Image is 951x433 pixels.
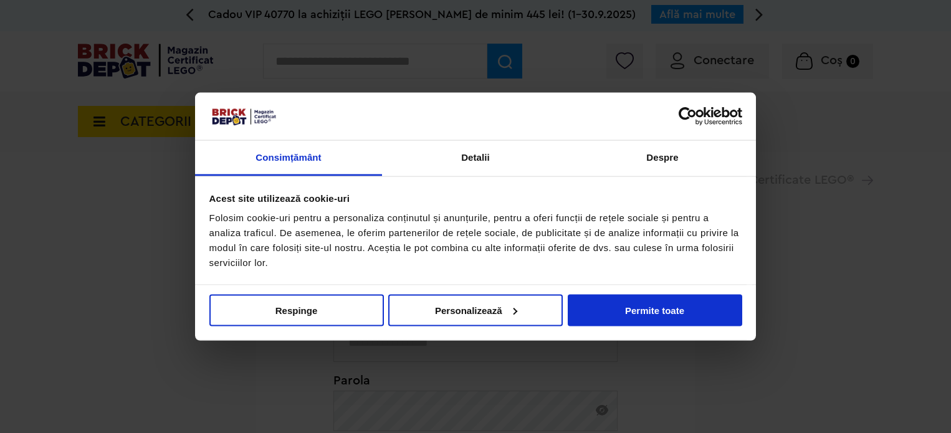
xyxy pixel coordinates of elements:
[633,107,742,125] a: Usercentrics Cookiebot - opens in a new window
[209,211,742,270] div: Folosim cookie-uri pentru a personaliza conținutul și anunțurile, pentru a oferi funcții de rețel...
[568,294,742,326] button: Permite toate
[195,141,382,176] a: Consimțământ
[209,191,742,206] div: Acest site utilizează cookie-uri
[388,294,563,326] button: Personalizează
[382,141,569,176] a: Detalii
[209,294,384,326] button: Respinge
[209,107,278,126] img: siglă
[569,141,756,176] a: Despre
